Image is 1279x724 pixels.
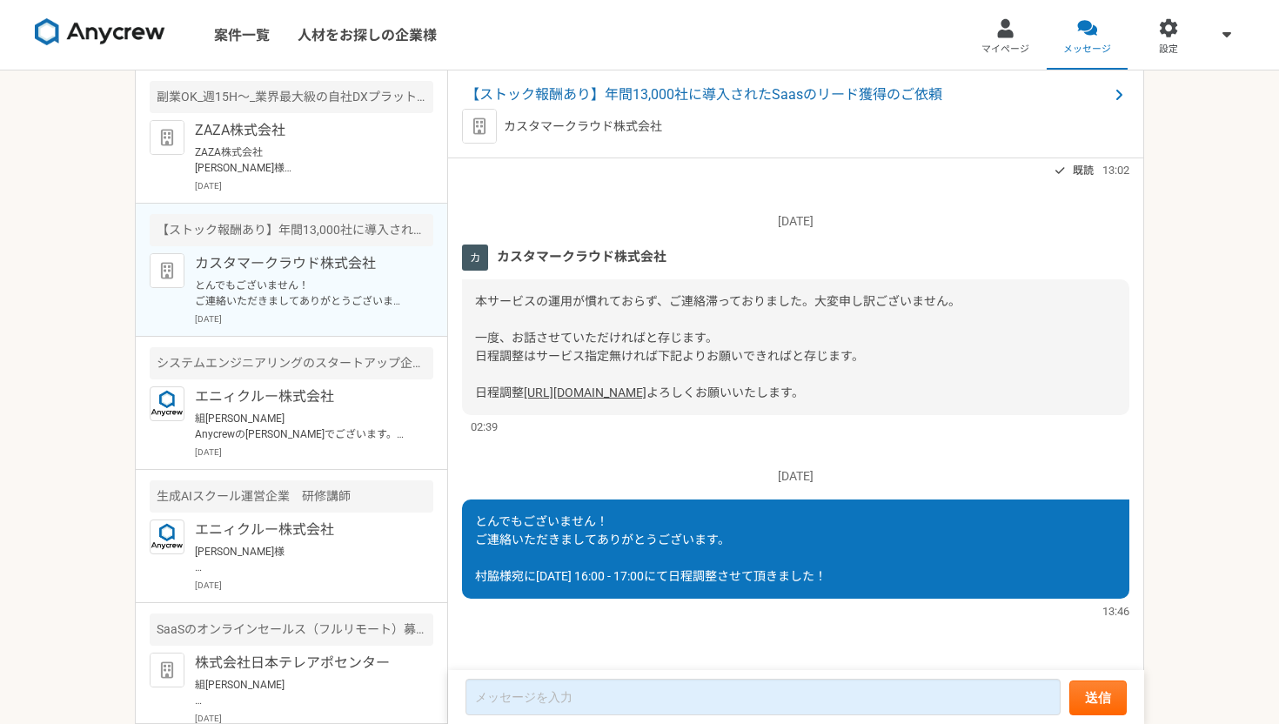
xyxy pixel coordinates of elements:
span: 13:46 [1102,603,1129,620]
p: [DATE] [195,312,433,325]
span: 【ストック報酬あり】年間13,000社に導入されたSaasのリード獲得のご依頼 [465,84,1108,105]
div: SaaSのオンラインセールス（フルリモート）募集 [150,613,433,646]
p: [PERSON_NAME]様 返信が遅くなり申し訳ございませんでした。 また先日、お打ち合わせ、ありがとうございました。 ご紹介いただいた別案件の件、承知いたしました。 [PERSON_NAME... [195,544,410,575]
img: default_org_logo-42cde973f59100197ec2c8e796e4974ac8490bb5b08a0eb061ff975e4574aa76.png [150,253,184,288]
p: 株式会社日本テレアポセンター [195,653,410,674]
div: 【ストック報酬あり】年間13,000社に導入されたSaasのリード獲得のご依頼 [150,214,433,246]
div: システムエンジニアリングのスタートアップ企業 生成AIの新規事業のセールスを募集 [150,347,433,379]
span: 本サービスの運用が慣れておらず、ご連絡滞っておりました。大変申し訳ございません。 一度、お話させていただければと存じます。 日程調整はサービス指定無ければ下記よりお願いできればと存じます。 日程調整 [475,294,961,399]
p: とんでもございません！ ご連絡いただきましてありがとうございます。 村脇様宛に[DATE] 16:00 - 17:00にて日程調整させて頂きました！ [195,278,410,309]
img: default_org_logo-42cde973f59100197ec2c8e796e4974ac8490bb5b08a0eb061ff975e4574aa76.png [150,120,184,155]
p: 組[PERSON_NAME] Anycrewの[PERSON_NAME]でございます。 本日、別件にてご面談ありがとうございました。 こちら別の営業案件ですがご興味いかがでしょうか？ もしご興味... [195,411,410,442]
p: エニィクルー株式会社 [195,386,410,407]
p: カスタマークラウド株式会社 [504,117,662,136]
img: default_org_logo-42cde973f59100197ec2c8e796e4974ac8490bb5b08a0eb061ff975e4574aa76.png [150,653,184,687]
p: エニィクルー株式会社 [195,520,410,540]
span: とんでもございません！ ご連絡いただきましてありがとうございます。 村脇様宛に[DATE] 16:00 - 17:00にて日程調整させて頂きました！ [475,514,827,583]
p: [DATE] [195,579,433,592]
img: default_org_logo-42cde973f59100197ec2c8e796e4974ac8490bb5b08a0eb061ff975e4574aa76.png [462,109,497,144]
span: 設定 [1159,43,1178,57]
button: 送信 [1069,680,1127,715]
img: 8DqYSo04kwAAAAASUVORK5CYII= [35,18,165,46]
span: カスタマークラウド株式会社 [497,247,666,266]
div: 生成AIスクール運営企業 研修講師 [150,480,433,513]
span: 既読 [1073,160,1094,181]
p: ZAZA株式会社 [195,120,410,141]
p: 組[PERSON_NAME] お世話になっております。 ご対応いただきありがとうございます。 引き続きよろしくお願いいたします。 [195,677,410,708]
span: よろしくお願いいたします。 [646,385,804,399]
p: カスタマークラウド株式会社 [195,253,410,274]
img: unnamed.png [462,245,488,271]
span: 13:02 [1102,162,1129,178]
p: [DATE] [195,179,433,192]
div: 副業OK_週15H〜_業界最大級の自社DXプラットフォームのコンサルティング営業 [150,81,433,113]
span: メッセージ [1063,43,1111,57]
span: 02:39 [471,419,498,435]
p: [DATE] [462,467,1129,486]
p: [DATE] [462,212,1129,231]
img: logo_text_blue_01.png [150,520,184,554]
img: logo_text_blue_01.png [150,386,184,421]
span: マイページ [981,43,1029,57]
a: [URL][DOMAIN_NAME] [524,385,646,399]
p: [DATE] [195,446,433,459]
p: ZAZA株式会社 [PERSON_NAME]様 お世話になっております。 株式会社FFBの組田と申します。 このたびはご連絡いただき、誠にありがとうございます。 御社の「Metoree」事業拡大... [195,144,410,176]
